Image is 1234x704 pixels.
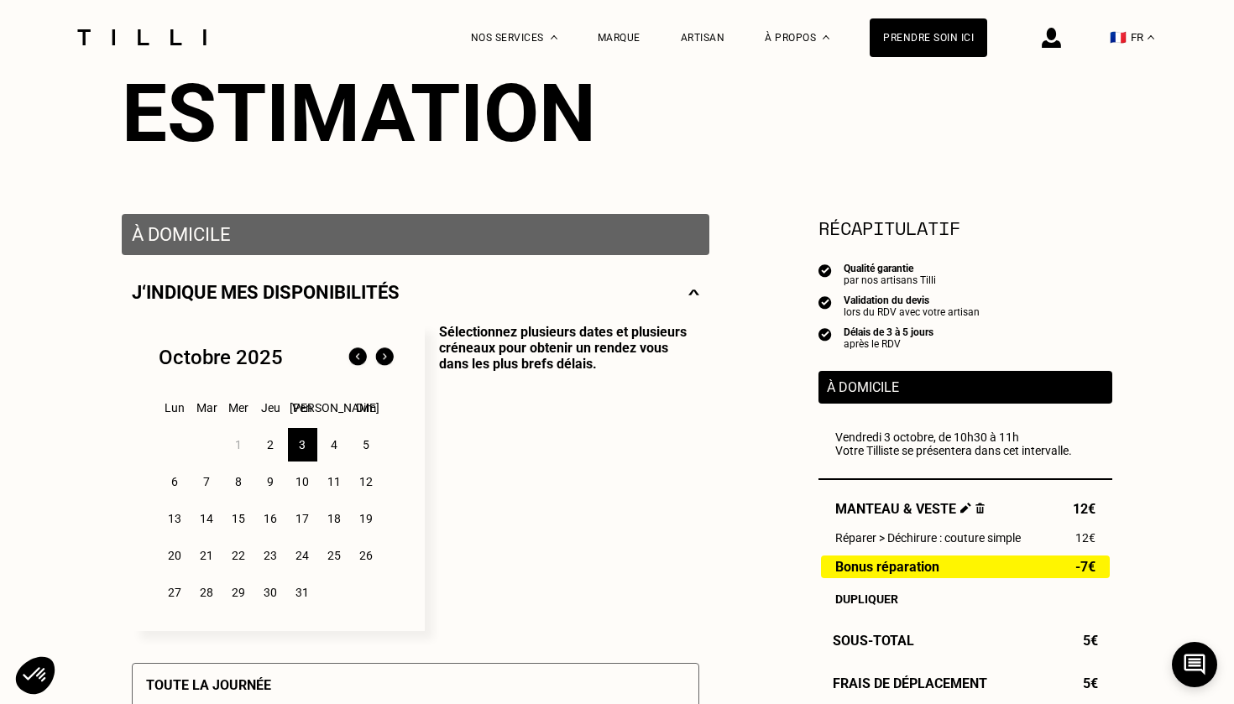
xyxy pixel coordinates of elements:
[425,324,699,631] p: Sélectionnez plusieurs dates et plusieurs créneaux pour obtenir un rendez vous dans les plus bref...
[1075,560,1095,574] span: -7€
[835,560,939,574] span: Bonus réparation
[1083,675,1098,691] span: 5€
[844,274,936,286] div: par nos artisans Tilli
[835,531,1021,545] span: Réparer > Déchirure : couture simple
[320,428,349,462] div: 4
[835,430,1095,457] div: Vendredi 3 octobre, de 10h30 à 11h
[160,502,190,535] div: 13
[827,379,1104,395] p: À domicile
[224,465,254,498] div: 8
[844,326,933,338] div: Délais de 3 à 5 jours
[818,214,1112,242] section: Récapitulatif
[159,346,283,369] div: Octobre 2025
[160,465,190,498] div: 6
[256,428,285,462] div: 2
[688,282,699,303] img: svg+xml;base64,PHN2ZyBmaWxsPSJub25lIiBoZWlnaHQ9IjE0IiB2aWV3Qm94PSIwIDAgMjggMTQiIHdpZHRoPSIyOCIgeG...
[192,576,222,609] div: 28
[371,344,398,371] img: Mois suivant
[352,502,381,535] div: 19
[835,501,985,517] span: Manteau & veste
[192,502,222,535] div: 14
[844,306,980,318] div: lors du RDV avec votre artisan
[352,428,381,462] div: 5
[551,35,557,39] img: Menu déroulant
[288,428,317,462] div: 3
[844,295,980,306] div: Validation du devis
[192,465,222,498] div: 7
[132,282,400,303] p: J‘indique mes disponibilités
[598,32,641,44] a: Marque
[256,465,285,498] div: 9
[844,338,933,350] div: après le RDV
[320,539,349,572] div: 25
[818,633,1112,649] div: Sous-Total
[256,539,285,572] div: 23
[192,539,222,572] div: 21
[320,465,349,498] div: 11
[818,326,832,342] img: icon list info
[224,539,254,572] div: 22
[823,35,829,39] img: Menu déroulant à propos
[1148,35,1154,39] img: menu déroulant
[960,503,971,514] img: Éditer
[132,224,699,245] p: À domicile
[160,539,190,572] div: 20
[288,465,317,498] div: 10
[835,592,1095,606] div: Dupliquer
[146,677,271,693] p: Toute la journée
[1073,501,1095,517] span: 12€
[288,576,317,609] div: 31
[818,675,1112,691] div: Frais de déplacement
[870,18,987,57] a: Prendre soin ici
[1083,633,1098,649] span: 5€
[835,444,1095,457] p: Votre Tilliste se présentera dans cet intervalle.
[122,66,1112,160] div: Estimation
[224,576,254,609] div: 29
[344,344,371,371] img: Mois précédent
[818,295,832,310] img: icon list info
[256,576,285,609] div: 30
[818,263,832,278] img: icon list info
[256,502,285,535] div: 16
[844,263,936,274] div: Qualité garantie
[352,539,381,572] div: 26
[1075,531,1095,545] span: 12€
[681,32,725,44] a: Artisan
[1110,29,1127,45] span: 🇫🇷
[288,539,317,572] div: 24
[224,502,254,535] div: 15
[1042,28,1061,48] img: icône connexion
[320,502,349,535] div: 18
[71,29,212,45] img: Logo du service de couturière Tilli
[160,576,190,609] div: 27
[288,502,317,535] div: 17
[352,465,381,498] div: 12
[975,503,985,514] img: Supprimer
